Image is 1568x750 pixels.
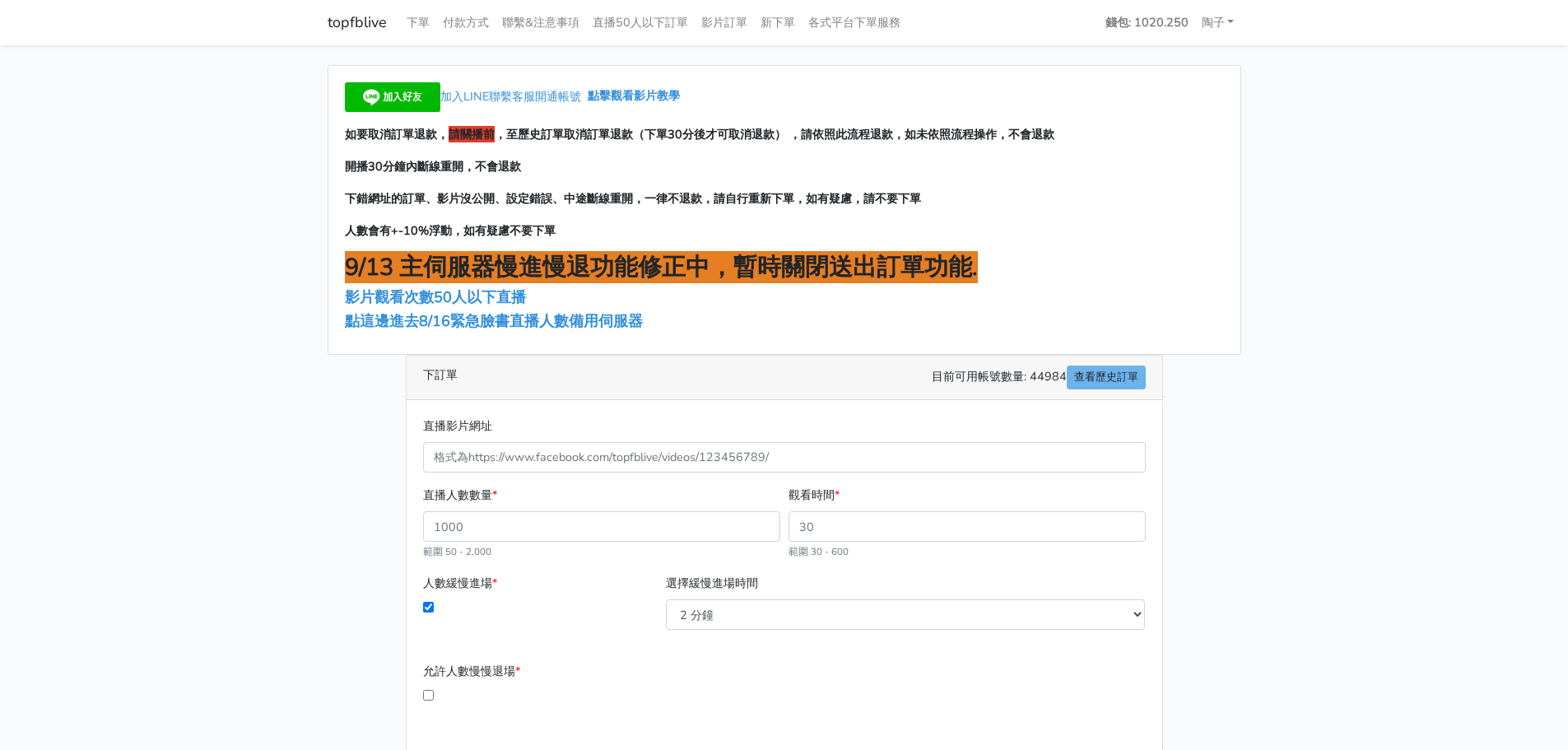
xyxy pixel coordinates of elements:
[440,88,581,105] span: 加入LINE聯繫客服開通帳號
[345,82,440,112] img: 加入好友
[436,7,496,39] a: 付款方式
[345,222,556,239] span: 人數會有+-10%浮動，如有疑慮不要下單
[400,7,436,39] a: 下單
[754,7,802,39] a: 新下單
[423,662,520,681] label: 允許人數慢慢退場
[789,545,849,558] small: 範圍 30 - 600
[586,7,695,39] a: 直播50人以下訂單
[932,366,1146,389] span: 目前可用帳號數量: 44984
[345,88,588,105] a: 加入LINE聯繫客服開通帳號
[423,486,497,505] label: 直播人數數量
[423,417,492,436] label: 直播影片網址
[407,356,1162,400] div: 下訂單
[328,7,387,39] a: topfblive
[345,311,643,331] a: 點這邊進去8/16緊急臉書直播人數備用伺服器
[1099,7,1195,39] a: 錢包: 1020.250
[1067,366,1146,389] a: 查看歷史訂單
[423,442,1146,473] input: 格式為https://www.facebook.com/topfblive/videos/123456789/
[434,287,526,307] span: 50人以下直播
[666,574,758,593] label: 選擇緩慢進場時間
[449,126,495,142] span: 請關播前
[345,126,449,142] span: 如要取消訂單退款，
[1195,7,1241,39] a: 陶子
[345,251,978,283] span: 9/13 主伺服器慢進慢退功能修正中，暫時關閉送出訂單功能.
[434,287,530,307] a: 50人以下直播
[695,7,754,39] a: 影片訂單
[789,486,840,505] label: 觀看時間
[1105,14,1189,30] strong: 錢包: 1020.250
[345,287,434,307] a: 影片觀看次數
[588,88,680,105] a: 點擊觀看影片教學
[789,511,1146,542] input: 30
[423,574,497,593] label: 人數緩慢進場
[345,190,921,207] span: 下錯網址的訂單、影片沒公開、設定錯誤、中途斷線重開，一律不退款，請自行重新下單，如有疑慮，請不要下單
[423,511,780,542] input: 1000
[495,126,1054,142] span: ，至歷史訂單取消訂單退款（下單30分後才可取消退款） ，請依照此流程退款，如未依照流程操作，不會退款
[423,545,491,558] small: 範圍 50 - 2,000
[345,158,521,175] span: 開播30分鐘內斷線重開，不會退款
[496,7,586,39] a: 聯繫&注意事項
[802,7,907,39] a: 各式平台下單服務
